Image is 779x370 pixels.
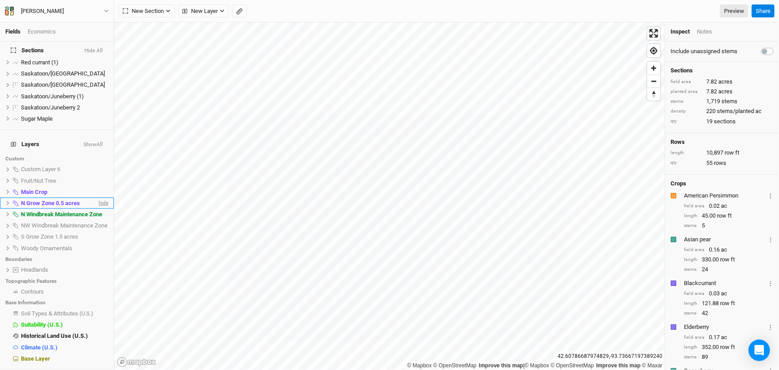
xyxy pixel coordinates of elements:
[684,213,697,219] div: length
[21,200,97,207] div: N Grow Zone 0.5 acres
[671,118,702,125] div: qty
[647,88,660,101] span: Reset bearing to north
[721,246,727,254] span: ac
[21,321,63,328] span: Suitability (U.S.)
[721,97,737,105] span: stems
[684,290,774,298] div: 0.03
[21,355,108,362] div: Base Layer
[21,211,102,218] span: N Windbreak Maintenance Zone
[21,332,88,339] span: Historical Land Use (U.S.)
[84,48,103,54] button: Hide All
[684,203,704,210] div: field area
[671,67,774,74] h4: Sections
[684,247,704,253] div: field area
[718,88,733,96] span: acres
[684,310,697,317] div: stems
[21,245,108,252] div: Woody Ornamentals
[407,362,432,369] a: Mapbox
[684,266,697,273] div: stems
[232,4,247,18] button: Shortcut: M
[717,107,762,115] span: stems/planted ac
[21,59,108,66] div: Red currant (1)
[671,28,690,36] div: Inspect
[21,104,80,111] span: Saskatoon/Juneberry 2
[21,81,105,88] span: Saskatoon/[GEOGRAPHIC_DATA]
[684,265,774,273] div: 24
[407,361,662,370] div: |
[721,290,727,298] span: ac
[21,200,80,206] span: N Grow Zone 0.5 acres
[684,300,697,307] div: length
[21,310,93,317] span: Soil Types & Attributes (U.S.)
[721,333,727,341] span: ac
[555,352,665,361] div: 42.60786687974829 , -93.73667197389240
[684,334,704,341] div: field area
[684,212,774,220] div: 45.00
[717,212,732,220] span: row ft
[28,28,56,36] div: Economics
[433,362,477,369] a: OpenStreetMap
[21,266,48,273] span: Headlands
[479,362,523,369] a: Improve this map
[671,88,774,96] div: 7.82
[21,288,44,295] span: Contours
[21,222,108,229] div: NW Windbreak Maintenance Zone
[21,222,108,229] span: NW Windbreak Maintenance Zone
[725,149,739,157] span: row ft
[21,189,108,196] div: Main Crop
[684,344,697,351] div: length
[647,62,660,75] button: Zoom in
[178,4,229,18] button: New Layer
[671,159,774,167] div: 55
[21,332,108,340] div: Historical Land Use (U.S.)
[97,198,108,209] span: hide
[768,190,774,201] button: Crop Usage
[697,28,712,36] div: Notes
[684,192,766,200] div: American Persimmon
[720,299,735,307] span: row ft
[21,355,50,362] span: Base Layer
[684,290,704,297] div: field area
[525,362,549,369] a: Mapbox
[684,354,697,361] div: stems
[720,343,735,351] span: row ft
[684,202,774,210] div: 0.02
[721,202,727,210] span: ac
[21,115,108,122] div: Sugar Maple
[684,246,774,254] div: 0.16
[21,245,72,252] span: Woody Ornamentals
[551,362,594,369] a: OpenStreetMap
[684,309,774,317] div: 42
[684,343,774,351] div: 352.00
[671,97,774,105] div: 1,719
[684,333,774,341] div: 0.17
[21,166,60,172] span: Custom Layer 6
[684,299,774,307] div: 121.88
[671,88,702,95] div: planted area
[720,4,748,18] a: Preview
[21,166,108,173] div: Custom Layer 6
[671,108,702,115] div: density
[647,75,660,88] button: Zoom out
[123,7,164,16] span: New Section
[684,353,774,361] div: 89
[4,6,109,16] button: [PERSON_NAME]
[714,118,736,126] span: sections
[21,93,84,100] span: Saskatoon/Juneberry (1)
[114,22,665,370] canvas: Map
[684,323,766,331] div: Elderberry
[752,4,775,18] button: Share
[718,78,733,86] span: acres
[21,7,64,16] div: [PERSON_NAME]
[749,340,770,361] div: Open Intercom Messenger
[671,47,737,55] label: Include unassigned stems
[684,235,766,244] div: Asian pear
[647,27,660,40] button: Enter fullscreen
[21,233,78,240] span: S Grow Zone 1.5 acres
[182,7,218,16] span: New Layer
[21,177,108,185] div: Fruit/Nut Tree
[768,322,774,332] button: Crop Usage
[684,223,697,229] div: stems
